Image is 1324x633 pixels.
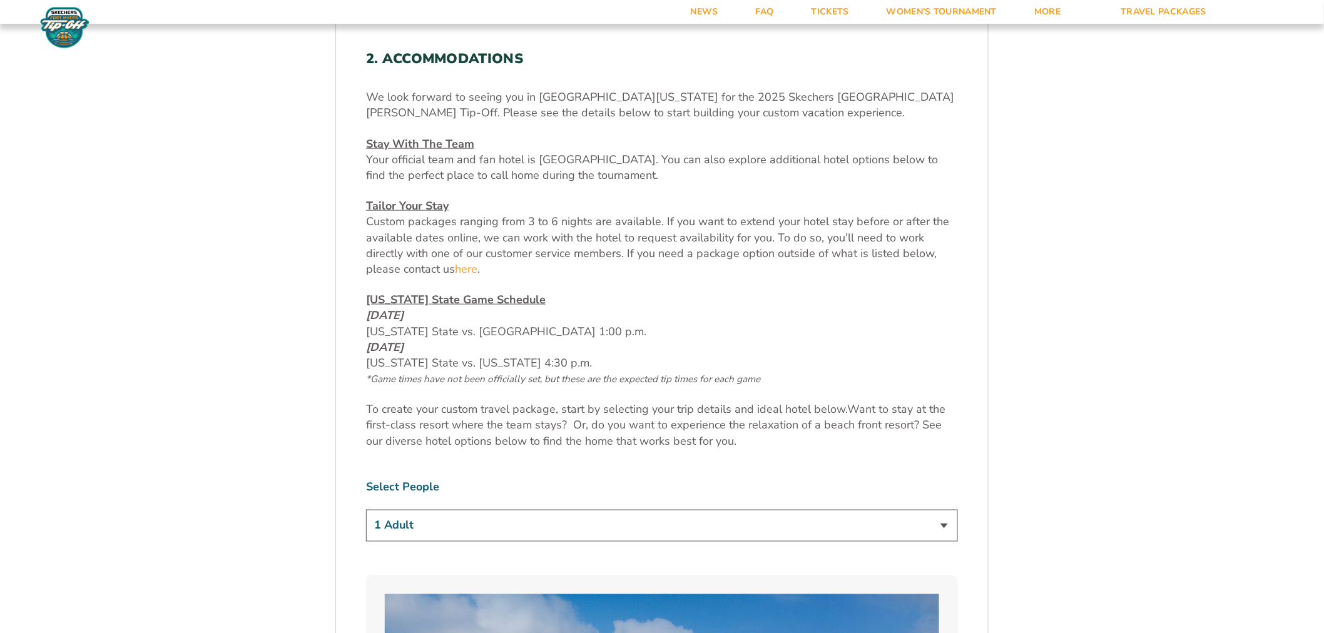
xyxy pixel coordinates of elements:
span: *Game times have not been officially set, but these are the expected tip times for each game [366,373,760,385]
em: [DATE] [366,340,404,355]
p: We look forward to seeing you in [GEOGRAPHIC_DATA][US_STATE] for the 2025 Skechers [GEOGRAPHIC_DA... [366,89,958,121]
label: Select People [366,479,958,495]
span: . [477,261,480,276]
span: Your official team and fan hotel is [GEOGRAPHIC_DATA]. You can also explore additional hotel opti... [366,152,938,183]
span: [US_STATE] State Game Schedule [366,292,546,307]
span: Custom packages ranging from 3 to 6 nights are available. If you want to extend your hotel stay b... [366,214,949,276]
p: Want to stay at the first-class resort where the team stays? Or, do you want to experience the re... [366,402,958,449]
a: here [455,261,477,277]
u: Stay With The Team [366,136,474,151]
em: [DATE] [366,308,404,323]
u: Tailor Your Stay [366,198,449,213]
h2: 2. Accommodations [366,51,958,67]
img: Fort Myers Tip-Off [38,6,92,49]
span: To create your custom travel package, start by selecting your trip details and ideal hotel below. [366,402,847,417]
span: [US_STATE] State vs. [GEOGRAPHIC_DATA] 1:00 p.m. [US_STATE] State vs. [US_STATE] 4:30 p.m. [366,308,760,386]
